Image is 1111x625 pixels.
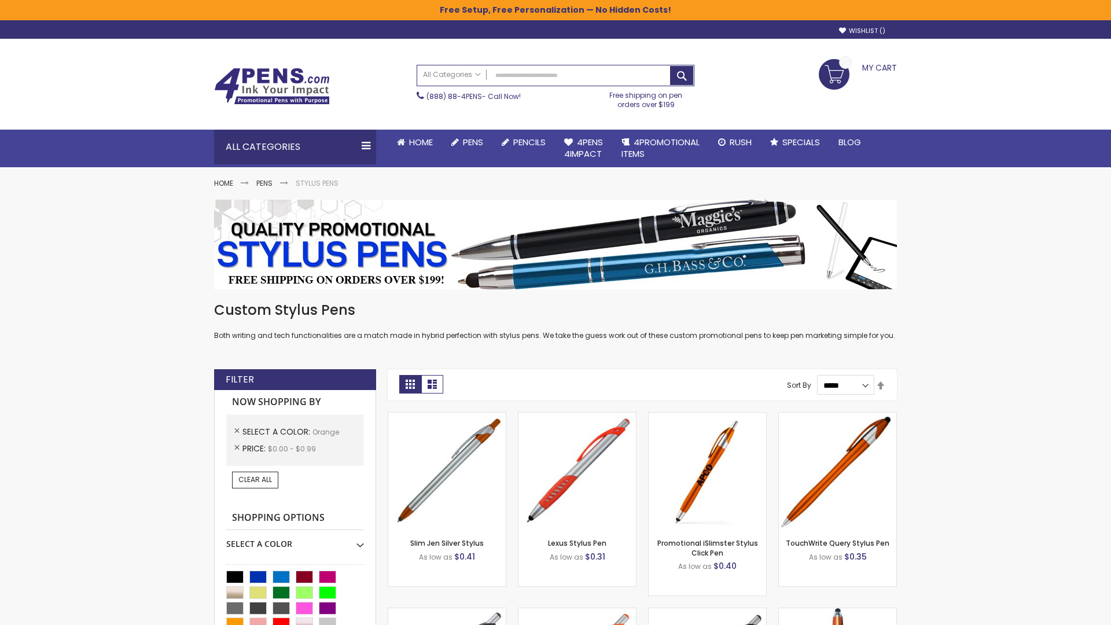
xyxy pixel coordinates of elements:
[839,27,885,35] a: Wishlist
[426,91,521,101] span: - Call Now!
[555,130,612,167] a: 4Pens4impact
[513,136,546,148] span: Pencils
[388,413,506,530] img: Slim Jen Silver Stylus-Orange
[454,551,475,562] span: $0.41
[214,130,376,164] div: All Categories
[678,561,712,571] span: As low as
[730,136,752,148] span: Rush
[463,136,483,148] span: Pens
[226,506,364,531] strong: Shopping Options
[214,301,897,341] div: Both writing and tech functionalities are a match made in hybrid perfection with stylus pens. We ...
[423,70,481,79] span: All Categories
[226,390,364,414] strong: Now Shopping by
[256,178,273,188] a: Pens
[786,538,889,548] a: TouchWrite Query Stylus Pen
[621,136,700,160] span: 4PROMOTIONAL ITEMS
[809,552,843,562] span: As low as
[657,538,758,557] a: Promotional iSlimster Stylus Click Pen
[410,538,484,548] a: Slim Jen Silver Stylus
[226,373,254,386] strong: Filter
[296,178,339,188] strong: Stylus Pens
[388,130,442,155] a: Home
[242,443,268,454] span: Price
[214,68,330,105] img: 4Pens Custom Pens and Promotional Products
[232,472,278,488] a: Clear All
[709,130,761,155] a: Rush
[388,412,506,422] a: Slim Jen Silver Stylus-Orange
[564,136,603,160] span: 4Pens 4impact
[779,412,896,422] a: TouchWrite Query Stylus Pen-Orange
[829,130,870,155] a: Blog
[782,136,820,148] span: Specials
[844,551,867,562] span: $0.35
[238,475,272,484] span: Clear All
[518,413,636,530] img: Lexus Stylus Pen-Orange
[242,426,312,437] span: Select A Color
[787,380,811,390] label: Sort By
[214,178,233,188] a: Home
[442,130,492,155] a: Pens
[548,538,606,548] a: Lexus Stylus Pen
[399,375,421,394] strong: Grid
[214,200,897,289] img: Stylus Pens
[409,136,433,148] span: Home
[713,560,737,572] span: $0.40
[585,551,605,562] span: $0.31
[518,412,636,422] a: Lexus Stylus Pen-Orange
[649,412,766,422] a: Promotional iSlimster Stylus Click Pen-Orange
[426,91,482,101] a: (888) 88-4PENS
[417,65,487,84] a: All Categories
[419,552,453,562] span: As low as
[268,444,316,454] span: $0.00 - $0.99
[388,608,506,617] a: Boston Stylus Pen-Orange
[761,130,829,155] a: Specials
[518,608,636,617] a: Boston Silver Stylus Pen-Orange
[598,86,695,109] div: Free shipping on pen orders over $199
[838,136,861,148] span: Blog
[492,130,555,155] a: Pencils
[214,301,897,319] h1: Custom Stylus Pens
[612,130,709,167] a: 4PROMOTIONALITEMS
[312,427,339,437] span: Orange
[550,552,583,562] span: As low as
[649,413,766,530] img: Promotional iSlimster Stylus Click Pen-Orange
[779,608,896,617] a: TouchWrite Command Stylus Pen-Orange
[649,608,766,617] a: Lexus Metallic Stylus Pen-Orange
[779,413,896,530] img: TouchWrite Query Stylus Pen-Orange
[226,530,364,550] div: Select A Color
